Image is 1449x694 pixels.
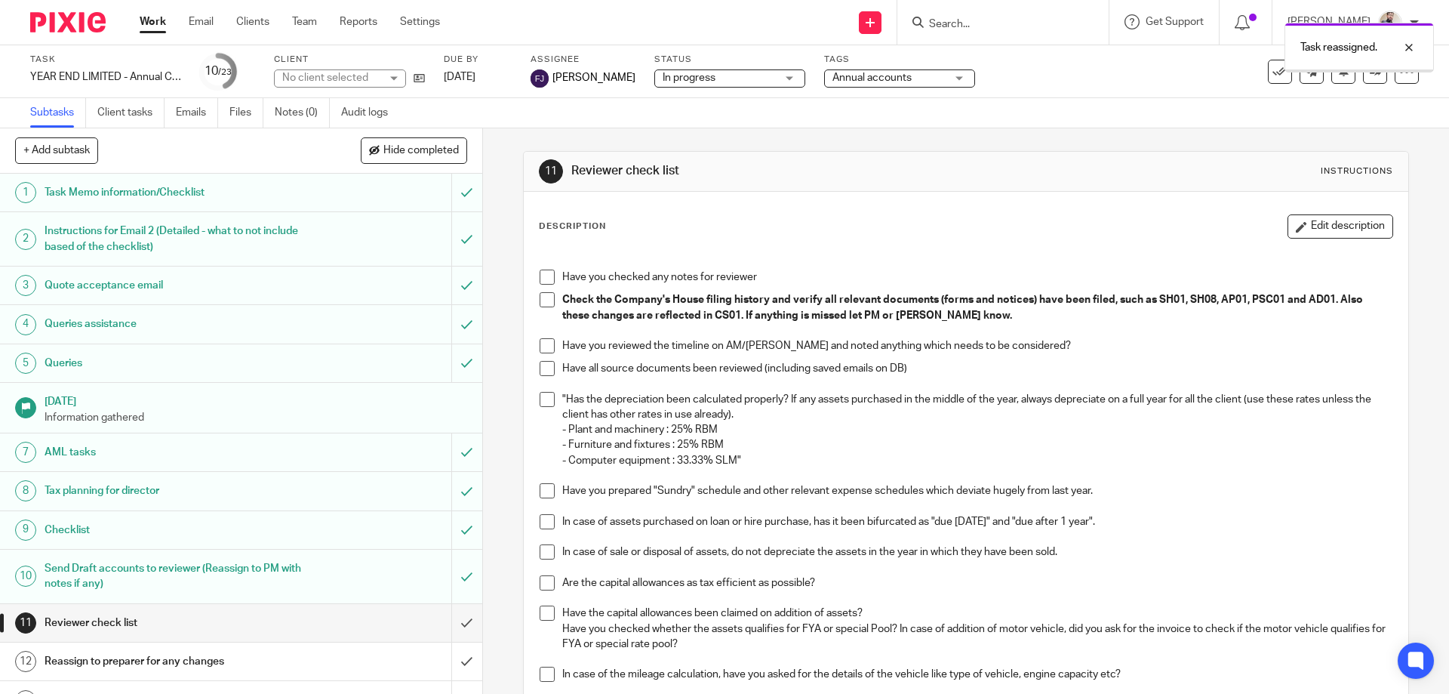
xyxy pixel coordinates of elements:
div: No client selected [282,70,380,85]
p: - Plant and machinery : 25% RBM [562,422,1392,437]
a: Files [229,98,263,128]
h1: Reassign to preparer for any changes [45,650,306,673]
label: Task [30,54,181,66]
h1: Queries assistance [45,313,306,335]
div: 3 [15,275,36,296]
img: Pixie%2002.jpg [1378,11,1402,35]
span: Hide completed [383,145,459,157]
img: svg%3E [531,69,549,88]
p: Have you reviewed the timeline on AM/[PERSON_NAME] and noted anything which needs to be considered? [562,338,1392,353]
label: Client [274,54,425,66]
h1: AML tasks [45,441,306,464]
p: Task reassigned. [1300,40,1377,55]
div: 5 [15,353,36,374]
label: Due by [444,54,512,66]
small: /23 [218,68,232,76]
span: [PERSON_NAME] [552,70,635,85]
div: 4 [15,314,36,335]
div: 2 [15,229,36,250]
div: 11 [15,612,36,634]
a: Emails [176,98,218,128]
a: Clients [236,14,269,29]
p: - Computer equipment : 33.33% SLM" [562,453,1392,468]
img: Pixie [30,12,106,32]
div: 7 [15,442,36,463]
div: 11 [539,159,563,184]
p: Have you checked any notes for reviewer [562,270,1392,285]
p: In case of sale or disposal of assets, do not depreciate the assets in the year in which they hav... [562,544,1392,560]
p: Information gathered [45,410,467,425]
button: Hide completed [361,137,467,163]
a: Reports [340,14,377,29]
div: 12 [15,651,36,672]
div: Instructions [1321,165,1393,177]
a: Work [140,14,166,29]
p: "Has the depreciation been calculated properly? If any assets purchased in the middle of the year... [562,392,1392,423]
p: Are the capital allowances as tax efficient as possible? [562,575,1392,591]
h1: Instructions for Email 2 (Detailed - what to not include based of the checklist) [45,220,306,258]
h1: Reviewer check list [571,163,998,179]
p: In case of the mileage calculation, have you asked for the details of the vehicle like type of ve... [562,667,1392,682]
div: 9 [15,520,36,541]
p: In case of assets purchased on loan or hire purchase, has it been bifurcated as "due [DATE]" and ... [562,514,1392,529]
h1: Reviewer check list [45,612,306,634]
p: Have the capital allowances been claimed on addition of assets? [562,606,1392,621]
label: Assignee [531,54,635,66]
label: Status [654,54,805,66]
button: Edit description [1287,214,1393,239]
a: Client tasks [97,98,165,128]
div: 1 [15,182,36,203]
h1: [DATE] [45,390,467,409]
a: Email [189,14,214,29]
a: Audit logs [341,98,399,128]
strong: Check the Company's House filing history and verify all relevant documents (forms and notices) ha... [562,295,1365,320]
a: Subtasks [30,98,86,128]
a: Team [292,14,317,29]
div: YEAR END LIMITED - Annual COMPANY accounts and CT600 return [30,69,181,85]
a: Notes (0) [275,98,330,128]
p: Have all source documents been reviewed (including saved emails on DB) [562,361,1392,376]
p: Description [539,221,606,233]
button: + Add subtask [15,137,98,163]
span: In progress [663,72,715,83]
span: Annual accounts [832,72,912,83]
a: Settings [400,14,440,29]
h1: Quote acceptance email [45,274,306,297]
h1: Queries [45,352,306,375]
div: 8 [15,480,36,501]
p: - Furniture and fixtures : 25% RBM [562,437,1392,452]
p: Have you prepared "Sundry" schedule and other relevant expense schedules which deviate hugely fro... [562,483,1392,498]
span: [DATE] [444,72,475,82]
h1: Tax planning for director [45,480,306,502]
h1: Task Memo information/Checklist [45,181,306,204]
h1: Checklist [45,519,306,541]
div: 10 [15,566,36,587]
div: 10 [205,63,232,80]
p: Have you checked whether the assets qualifies for FYA or special Pool? In case of addition of mot... [562,622,1392,652]
h1: Send Draft accounts to reviewer (Reassign to PM with notes if any) [45,557,306,596]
